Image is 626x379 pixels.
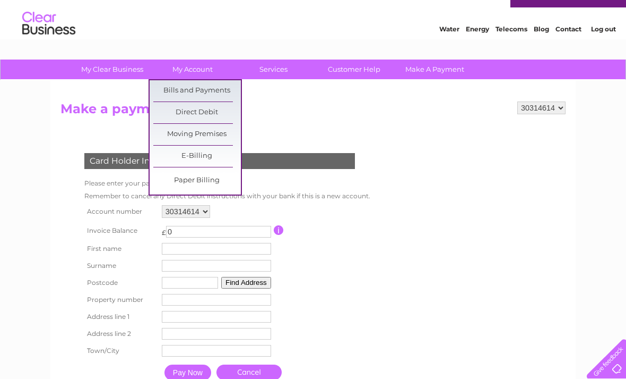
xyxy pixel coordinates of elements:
a: Customer Help [310,60,398,79]
input: Information [274,225,284,235]
a: Water [439,45,459,53]
th: Address line 1 [82,308,159,325]
a: Moving Premises [153,124,241,145]
a: Blog [534,45,549,53]
div: Clear Business is a trading name of Verastar Limited (registered in [GEOGRAPHIC_DATA] No. 3667643... [63,6,564,52]
a: Bills and Payments [153,80,241,102]
a: My Clear Business [68,60,156,79]
a: Log out [591,45,616,53]
td: Please enter your payment card details below. [82,177,373,190]
a: Energy [466,45,489,53]
th: Invoice Balance [82,221,159,240]
th: Address line 2 [82,325,159,342]
a: E-Billing [153,146,241,167]
a: 0333 014 3131 [426,5,499,19]
div: Card Holder Information [84,153,355,169]
th: Account number [82,203,159,221]
img: logo.png [22,28,76,60]
th: Property number [82,291,159,308]
th: Postcode [82,274,159,291]
a: Direct Debit [153,102,241,123]
button: Find Address [221,277,271,289]
td: Remember to cancel any Direct Debit instructions with your bank if this is a new account. [82,190,373,203]
a: Paper Billing [153,170,241,191]
th: Town/City [82,342,159,359]
h2: Make a payment [60,102,566,122]
a: Services [230,60,317,79]
a: Telecoms [495,45,527,53]
th: Surname [82,257,159,274]
a: Make A Payment [391,60,479,79]
td: £ [162,223,166,237]
a: My Account [149,60,237,79]
a: Contact [555,45,581,53]
th: First name [82,240,159,257]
